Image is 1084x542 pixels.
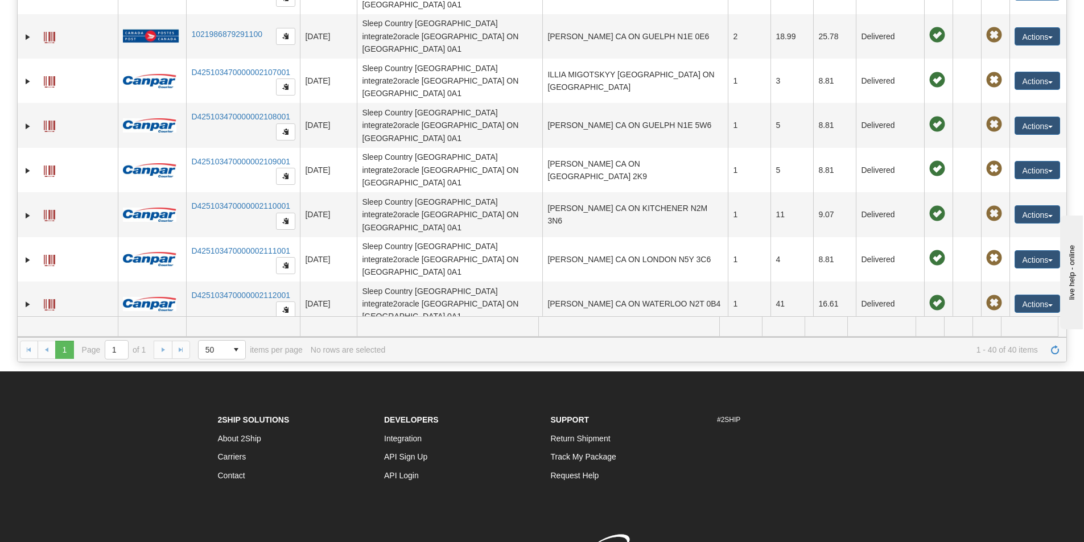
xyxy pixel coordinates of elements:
a: Contact [218,471,245,480]
button: Copy to clipboard [276,78,295,96]
a: Label [44,115,55,134]
span: 1 - 40 of 40 items [393,345,1038,354]
a: Label [44,205,55,223]
button: Copy to clipboard [276,123,295,140]
td: [PERSON_NAME] CA ON KITCHENER N2M 3N6 [542,192,728,237]
button: Copy to clipboard [276,301,295,318]
td: Sleep Country [GEOGRAPHIC_DATA] integrate2oracle [GEOGRAPHIC_DATA] ON [GEOGRAPHIC_DATA] 0A1 [357,148,542,192]
td: 1 [728,59,770,103]
button: Actions [1015,295,1060,313]
td: 25.78 [813,14,856,59]
img: 14 - Canpar [123,252,176,266]
td: Delivered [856,14,924,59]
td: 8.81 [813,103,856,147]
img: 14 - Canpar [123,208,176,222]
span: Pickup Not Assigned [986,295,1002,311]
td: Sleep Country [GEOGRAPHIC_DATA] integrate2oracle [GEOGRAPHIC_DATA] ON [GEOGRAPHIC_DATA] 0A1 [357,192,542,237]
td: 3 [770,59,813,103]
td: 18.99 [770,14,813,59]
a: D425103470000002111001 [191,246,290,255]
a: Label [44,160,55,179]
button: Actions [1015,117,1060,135]
td: [PERSON_NAME] CA ON GUELPH N1E 0E6 [542,14,728,59]
a: Expand [22,210,34,221]
a: Label [44,71,55,89]
td: 1 [728,103,770,147]
td: Sleep Country [GEOGRAPHIC_DATA] integrate2oracle [GEOGRAPHIC_DATA] ON [GEOGRAPHIC_DATA] 0A1 [357,14,542,59]
button: Actions [1015,250,1060,268]
span: On time [929,72,945,88]
td: 41 [770,282,813,326]
button: Copy to clipboard [276,213,295,230]
span: Pickup Not Assigned [986,72,1002,88]
a: Expand [22,76,34,87]
img: 14 - Canpar [123,118,176,133]
td: Delivered [856,237,924,282]
td: 1 [728,148,770,192]
div: live help - online [9,10,105,18]
span: Page sizes drop down [198,340,246,359]
a: D425103470000002109001 [191,157,290,166]
td: [DATE] [300,282,357,326]
a: Request Help [551,471,599,480]
input: Page 1 [105,341,128,359]
img: 20 - Canada Post [123,29,179,43]
a: Expand [22,165,34,176]
a: D425103470000002112001 [191,291,290,300]
td: Sleep Country [GEOGRAPHIC_DATA] integrate2oracle [GEOGRAPHIC_DATA] ON [GEOGRAPHIC_DATA] 0A1 [357,59,542,103]
img: 14 - Canpar [123,297,176,311]
td: 5 [770,148,813,192]
td: 16.61 [813,282,856,326]
span: Pickup Not Assigned [986,27,1002,43]
span: On time [929,250,945,266]
span: Page 1 [55,341,73,359]
a: Track My Package [551,452,616,461]
td: Sleep Country [GEOGRAPHIC_DATA] integrate2oracle [GEOGRAPHIC_DATA] ON [GEOGRAPHIC_DATA] 0A1 [357,103,542,147]
td: 8.81 [813,237,856,282]
a: Expand [22,121,34,132]
iframe: chat widget [1058,213,1083,329]
td: [PERSON_NAME] CA ON GUELPH N1E 5W6 [542,103,728,147]
a: Expand [22,31,34,43]
strong: Developers [384,415,439,424]
td: [DATE] [300,148,357,192]
td: [PERSON_NAME] CA ON LONDON N5Y 3C6 [542,237,728,282]
td: [DATE] [300,237,357,282]
img: 14 - Canpar [123,163,176,177]
img: 14 - Canpar [123,74,176,88]
td: Sleep Country [GEOGRAPHIC_DATA] integrate2oracle [GEOGRAPHIC_DATA] ON [GEOGRAPHIC_DATA] 0A1 [357,237,542,282]
h6: #2SHIP [717,416,867,424]
td: 4 [770,237,813,282]
td: ILLIA MIGOTSKYY [GEOGRAPHIC_DATA] ON [GEOGRAPHIC_DATA] [542,59,728,103]
a: Carriers [218,452,246,461]
td: [DATE] [300,59,357,103]
strong: 2Ship Solutions [218,415,290,424]
td: Sleep Country [GEOGRAPHIC_DATA] integrate2oracle [GEOGRAPHIC_DATA] ON [GEOGRAPHIC_DATA] 0A1 [357,282,542,326]
a: 1021986879291100 [191,30,262,39]
span: On time [929,117,945,133]
td: 2 [728,14,770,59]
button: Actions [1015,72,1060,90]
span: items per page [198,340,303,359]
a: Expand [22,299,34,310]
a: Expand [22,254,34,266]
a: D425103470000002107001 [191,68,290,77]
a: Refresh [1046,341,1064,359]
td: [DATE] [300,14,357,59]
a: Return Shipment [551,434,611,443]
span: On time [929,206,945,222]
td: 9.07 [813,192,856,237]
td: Delivered [856,282,924,326]
button: Copy to clipboard [276,28,295,45]
span: On time [929,161,945,177]
td: [PERSON_NAME] CA ON [GEOGRAPHIC_DATA] 2K9 [542,148,728,192]
td: [PERSON_NAME] CA ON WATERLOO N2T 0B4 [542,282,728,326]
div: No rows are selected [311,345,386,354]
span: Pickup Not Assigned [986,250,1002,266]
a: API Login [384,471,419,480]
button: Actions [1015,161,1060,179]
td: 1 [728,282,770,326]
td: Delivered [856,103,924,147]
span: Pickup Not Assigned [986,206,1002,222]
a: D425103470000002108001 [191,112,290,121]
